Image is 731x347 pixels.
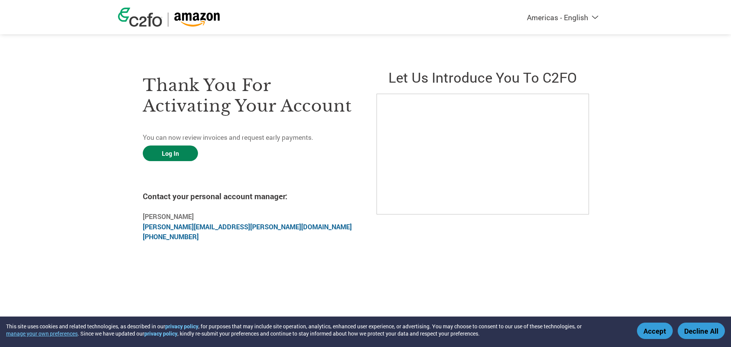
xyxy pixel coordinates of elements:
iframe: C2FO Introduction Video [377,94,589,214]
a: privacy policy [144,330,177,337]
button: manage your own preferences [6,330,78,337]
h3: Thank you for activating your account [143,75,354,116]
a: [PERSON_NAME][EMAIL_ADDRESS][PERSON_NAME][DOMAIN_NAME] [143,222,352,231]
img: Amazon [174,13,220,27]
button: Decline All [678,323,725,339]
h2: Let us introduce you to C2FO [377,68,588,86]
a: Log In [143,146,198,161]
a: privacy policy [165,323,198,330]
div: This site uses cookies and related technologies, as described in our , for purposes that may incl... [6,323,626,337]
button: Accept [637,323,673,339]
a: [PHONE_NUMBER] [143,232,199,241]
p: You can now review invoices and request early payments. [143,133,354,142]
img: c2fo logo [118,8,162,27]
h4: Contact your personal account manager: [143,191,354,201]
b: [PERSON_NAME] [143,212,194,221]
